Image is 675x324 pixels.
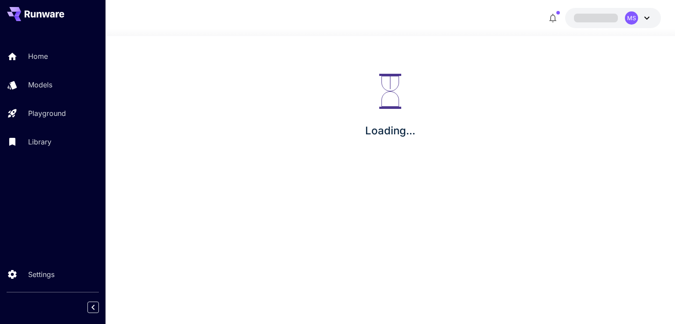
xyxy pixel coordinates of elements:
p: Models [28,79,52,90]
button: MS [565,8,661,28]
p: Library [28,137,51,147]
div: MS [625,11,638,25]
p: Playground [28,108,66,119]
p: Settings [28,269,54,280]
div: Collapse sidebar [94,299,105,315]
p: Loading... [365,123,415,139]
p: Home [28,51,48,61]
button: Collapse sidebar [87,302,99,313]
